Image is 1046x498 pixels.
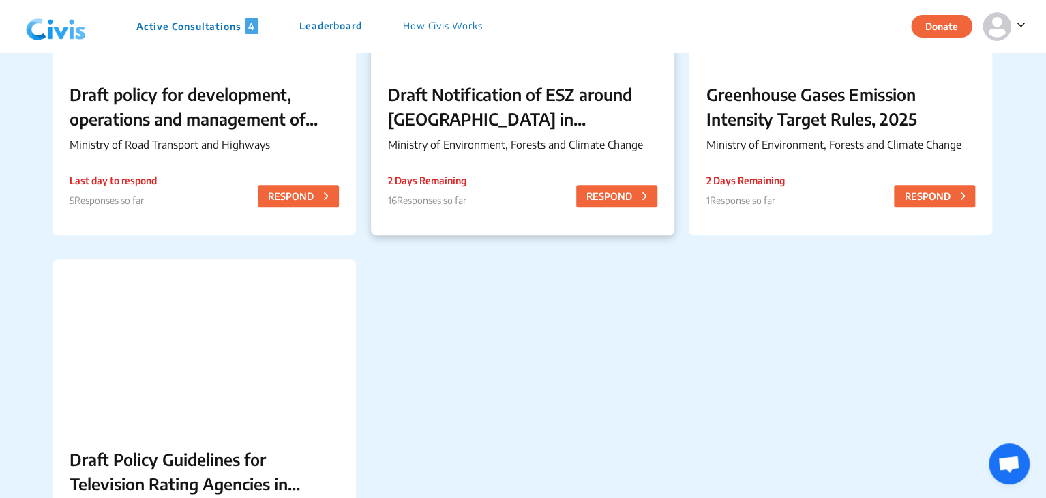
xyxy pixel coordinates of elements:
p: 1 [706,193,784,207]
span: Responses so far [397,194,466,206]
p: Last day to respond [70,173,157,188]
p: Ministry of Environment, Forests and Climate Change [388,136,657,153]
p: Draft Notification of ESZ around [GEOGRAPHIC_DATA] in [GEOGRAPHIC_DATA] [388,82,657,131]
span: 4 [245,18,258,34]
a: Donate [911,18,983,32]
p: Ministry of Environment, Forests and Climate Change [706,136,975,153]
p: 16 [388,193,466,207]
span: Response so far [709,194,775,206]
p: How Civis Works [403,18,483,34]
p: Draft Policy Guidelines for Television Rating Agencies in [GEOGRAPHIC_DATA] [70,447,339,496]
p: Ministry of Road Transport and Highways [70,136,339,153]
img: navlogo.png [20,6,91,47]
p: 2 Days Remaining [388,173,466,188]
p: Leaderboard [299,18,362,34]
a: Open chat [989,443,1030,484]
img: person-default.svg [983,12,1011,41]
button: Donate [911,15,972,38]
span: Responses so far [74,194,144,206]
p: 2 Days Remaining [706,173,784,188]
button: RESPOND [894,185,975,207]
button: RESPOND [576,185,657,207]
p: Greenhouse Gases Emission Intensity Target Rules, 2025 [706,82,975,131]
p: Draft policy for development, operations and management of Wayside Amenities on Private Land alon... [70,82,339,131]
p: 5 [70,193,157,207]
button: RESPOND [258,185,339,207]
p: Active Consultations [136,18,258,34]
